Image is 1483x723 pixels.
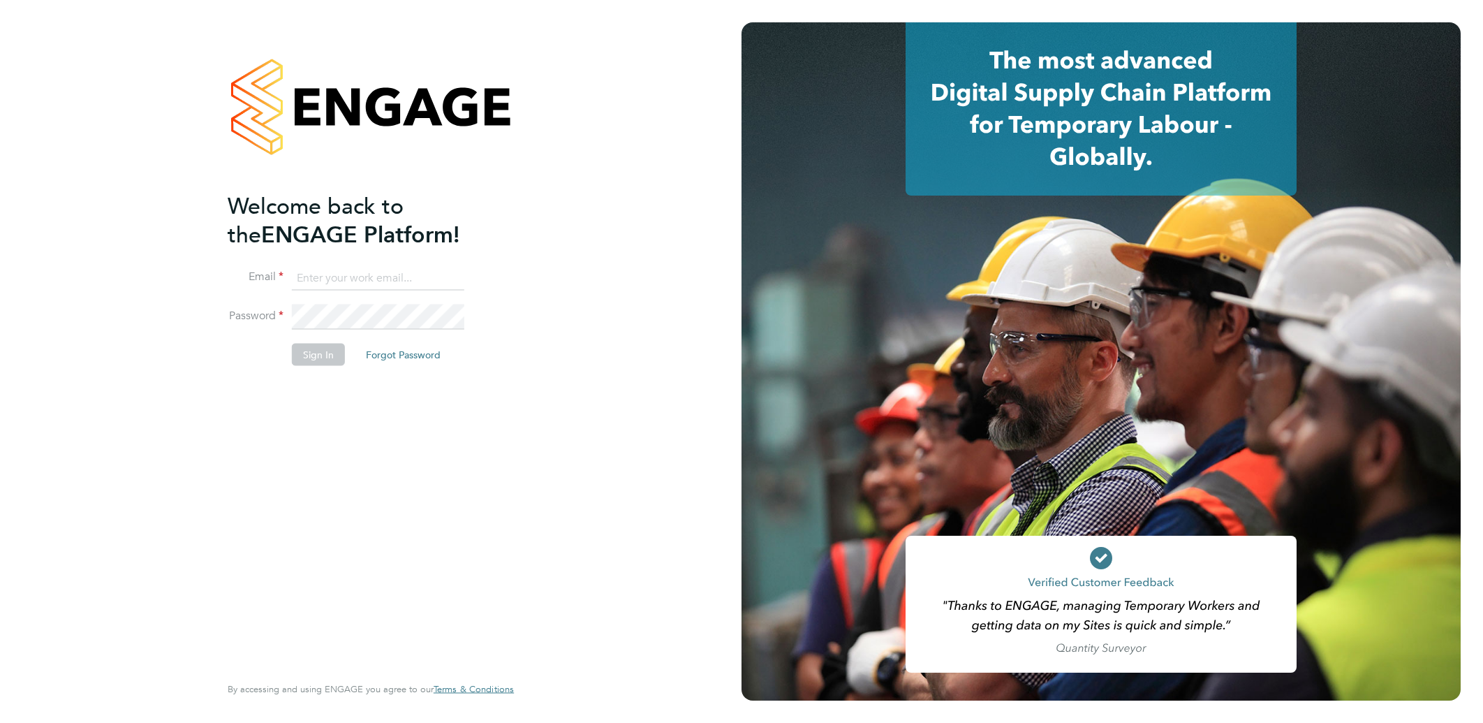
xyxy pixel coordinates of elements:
[228,309,283,323] label: Password
[228,192,404,248] span: Welcome back to the
[228,683,514,695] span: By accessing and using ENGAGE you agree to our
[434,683,514,695] span: Terms & Conditions
[292,265,464,291] input: Enter your work email...
[228,270,283,284] label: Email
[228,191,500,249] h2: ENGAGE Platform!
[292,344,345,366] button: Sign In
[355,344,452,366] button: Forgot Password
[434,684,514,695] a: Terms & Conditions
